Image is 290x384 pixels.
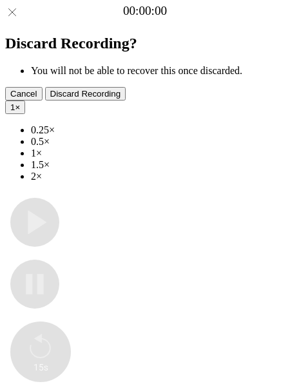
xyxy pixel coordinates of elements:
[31,136,285,148] li: 0.5×
[31,171,285,182] li: 2×
[31,65,285,77] li: You will not be able to recover this once discarded.
[31,124,285,136] li: 0.25×
[31,148,285,159] li: 1×
[31,159,285,171] li: 1.5×
[45,87,126,101] button: Discard Recording
[5,101,25,114] button: 1×
[5,35,285,52] h2: Discard Recording?
[10,102,15,112] span: 1
[5,87,43,101] button: Cancel
[123,4,167,18] a: 00:00:00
